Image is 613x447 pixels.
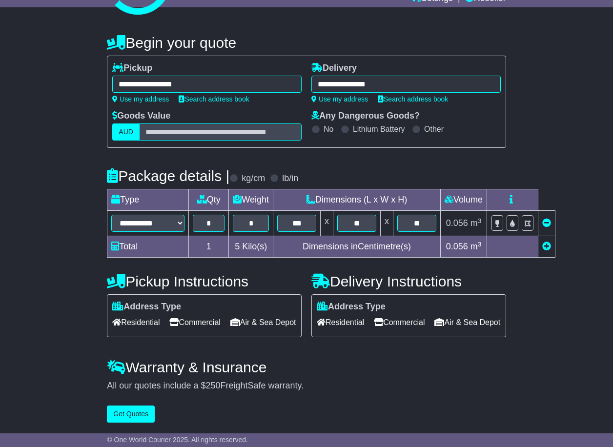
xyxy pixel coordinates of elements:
[446,242,468,251] span: 0.056
[112,315,160,330] span: Residential
[189,236,229,258] td: 1
[324,124,333,134] label: No
[112,123,140,141] label: AUD
[107,35,506,51] h4: Begin your quote
[424,124,444,134] label: Other
[107,381,506,391] div: All our quotes include a $ FreightSafe warranty.
[107,359,506,375] h4: Warranty & Insurance
[542,218,551,228] a: Remove this item
[112,111,170,122] label: Goods Value
[311,273,506,289] h4: Delivery Instructions
[107,236,189,258] td: Total
[441,189,487,211] td: Volume
[317,302,386,312] label: Address Type
[235,242,240,251] span: 5
[107,273,302,289] h4: Pickup Instructions
[169,315,220,330] span: Commercial
[311,111,420,122] label: Any Dangerous Goods?
[107,189,189,211] td: Type
[229,236,273,258] td: Kilo(s)
[374,315,425,330] span: Commercial
[381,211,393,236] td: x
[446,218,468,228] span: 0.056
[542,242,551,251] a: Add new item
[311,63,357,74] label: Delivery
[107,168,229,184] h4: Package details |
[230,315,296,330] span: Air & Sea Depot
[107,436,248,444] span: © One World Courier 2025. All rights reserved.
[311,95,368,103] a: Use my address
[317,315,364,330] span: Residential
[478,241,482,248] sup: 3
[273,236,441,258] td: Dimensions in Centimetre(s)
[189,189,229,211] td: Qty
[273,189,441,211] td: Dimensions (L x W x H)
[470,218,482,228] span: m
[353,124,405,134] label: Lithium Battery
[112,302,181,312] label: Address Type
[107,406,155,423] button: Get Quotes
[112,63,152,74] label: Pickup
[434,315,500,330] span: Air & Sea Depot
[205,381,220,390] span: 250
[378,95,448,103] a: Search address book
[112,95,169,103] a: Use my address
[321,211,333,236] td: x
[179,95,249,103] a: Search address book
[282,173,298,184] label: lb/in
[470,242,482,251] span: m
[478,217,482,224] sup: 3
[242,173,265,184] label: kg/cm
[229,189,273,211] td: Weight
